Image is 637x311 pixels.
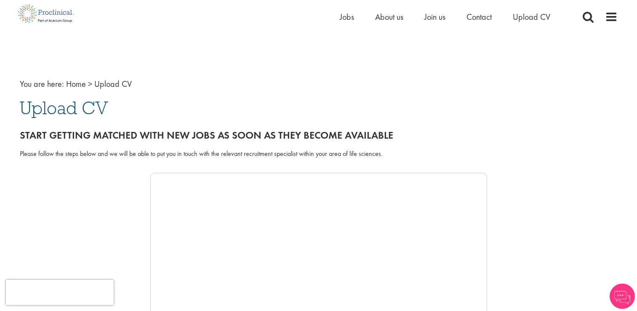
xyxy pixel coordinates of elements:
a: breadcrumb link [66,78,86,89]
a: Join us [424,11,445,22]
span: > [88,78,92,89]
a: Jobs [340,11,354,22]
span: You are here: [20,78,64,89]
a: About us [375,11,403,22]
img: Chatbot [610,284,635,309]
div: Please follow the steps below and we will be able to put you in touch with the relevant recruitme... [20,149,618,159]
a: Contact [466,11,492,22]
a: Upload CV [513,11,550,22]
span: Upload CV [94,78,132,89]
iframe: reCAPTCHA [6,280,114,305]
span: Upload CV [20,97,108,119]
h2: Start getting matched with new jobs as soon as they become available [20,130,618,141]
